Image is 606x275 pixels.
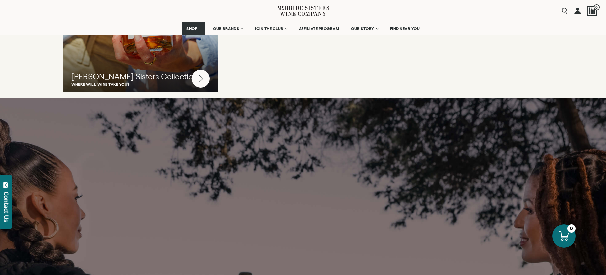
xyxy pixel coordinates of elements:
span: you [279,161,304,184]
span: one [275,182,300,205]
span: SHOP [186,26,198,31]
span: will. [362,182,390,205]
h3: SHE CAN Wines [396,81,535,92]
span: where [233,161,275,184]
span: belong, [347,161,398,184]
span: JOIN THE CLUB [255,26,283,31]
span: because [217,182,271,205]
p: Wine like you. [234,92,372,96]
button: Mobile Menu Trigger [9,8,33,14]
span: FIND NEAR YOU [390,26,420,31]
span: Go [209,161,229,184]
p: Where will wine take you? [71,82,210,86]
a: FIND NEAR YOU [386,22,424,35]
span: AFFILIATE PROGRAM [299,26,339,31]
span: OUR BRANDS [213,26,239,31]
div: 0 [567,224,576,233]
a: OUR STORY [347,22,382,35]
p: Break the rules. Drink the wine. [396,92,535,96]
a: AFFILIATE PROGRAM [295,22,344,35]
a: OUR BRANDS [209,22,247,35]
a: SHOP [182,22,205,35]
span: day [303,182,329,205]
div: Contact Us [3,192,10,222]
span: OUR STORY [351,26,374,31]
span: 0 [594,4,600,10]
a: JOIN THE CLUB [250,22,291,35]
span: don’t [308,161,343,184]
h3: Black Girl Magic Wines [234,81,372,92]
span: you [333,182,359,205]
h3: [PERSON_NAME] Sisters Collection [71,71,210,82]
h6: ANYTHING IS POSSIBLE [276,152,330,156]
